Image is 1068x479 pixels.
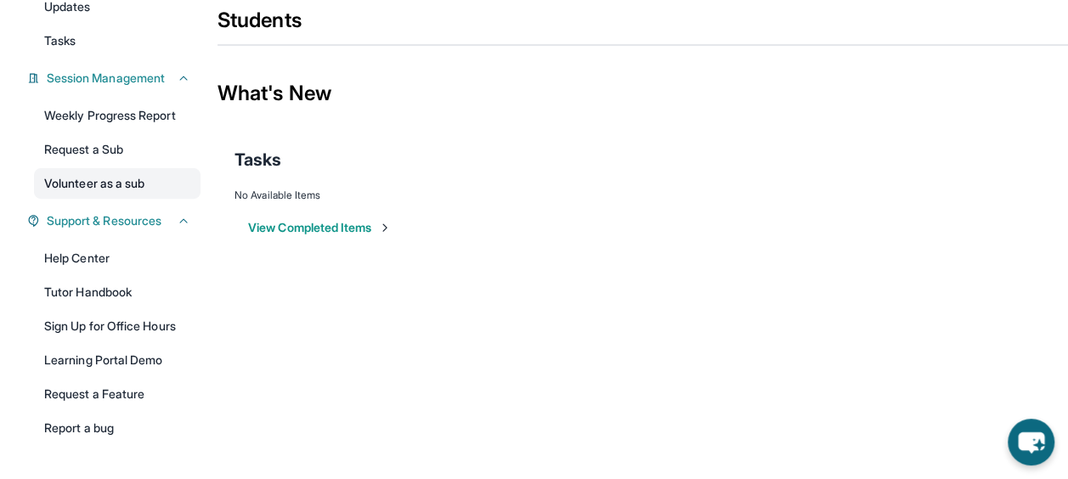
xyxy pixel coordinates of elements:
span: Tasks [44,32,76,49]
button: View Completed Items [248,219,392,236]
a: Request a Sub [34,134,201,165]
a: Learning Portal Demo [34,345,201,375]
button: Session Management [40,70,190,87]
a: Tasks [34,25,201,56]
a: Tutor Handbook [34,277,201,307]
div: No Available Items [235,189,1051,202]
span: Support & Resources [47,212,161,229]
button: Support & Resources [40,212,190,229]
div: Students [218,7,1068,44]
div: What's New [218,56,1068,131]
a: Volunteer as a sub [34,168,201,199]
a: Weekly Progress Report [34,100,201,131]
a: Report a bug [34,413,201,443]
a: Sign Up for Office Hours [34,311,201,341]
a: Help Center [34,243,201,273]
button: chat-button [1008,419,1054,465]
span: Session Management [47,70,165,87]
a: Request a Feature [34,379,201,409]
span: Tasks [235,148,281,172]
